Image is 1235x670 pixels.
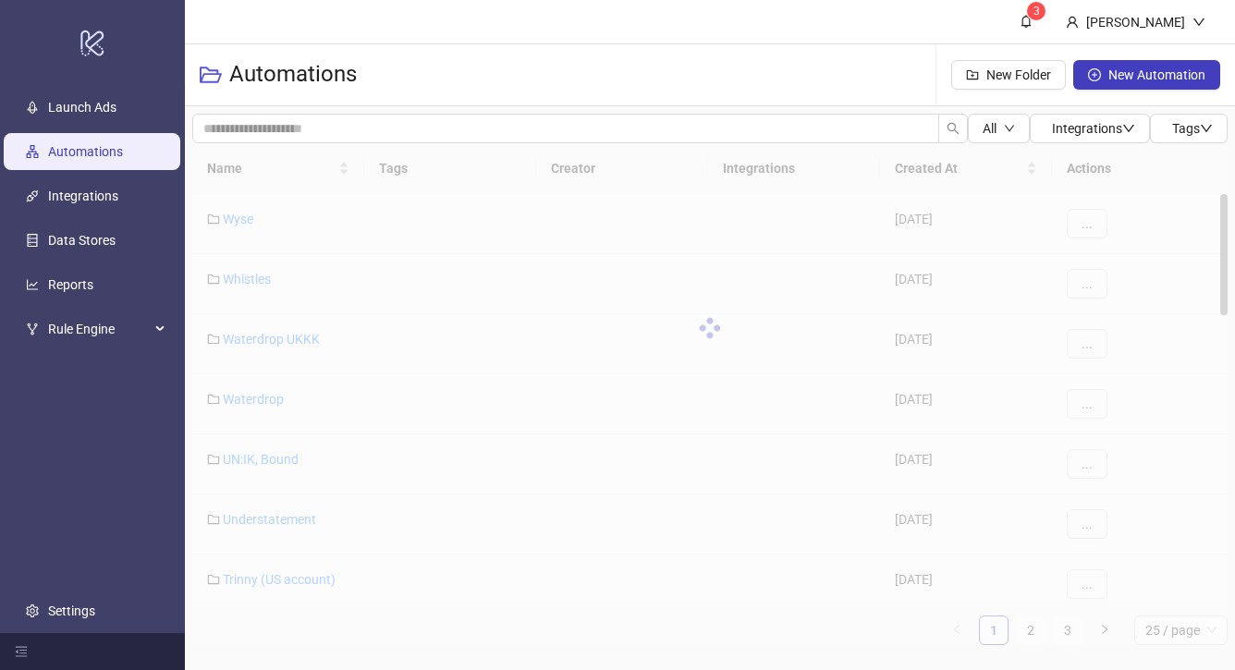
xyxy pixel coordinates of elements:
[1066,16,1079,29] span: user
[48,189,118,203] a: Integrations
[951,60,1066,90] button: New Folder
[48,100,116,115] a: Launch Ads
[986,67,1051,82] span: New Folder
[1020,15,1033,28] span: bell
[1200,122,1213,135] span: down
[1172,121,1213,136] span: Tags
[1033,5,1040,18] span: 3
[48,277,93,292] a: Reports
[229,60,357,90] h3: Automations
[1027,2,1045,20] sup: 3
[1073,60,1220,90] button: New Automation
[966,68,979,81] span: folder-add
[1150,114,1228,143] button: Tagsdown
[1052,121,1135,136] span: Integrations
[1108,67,1205,82] span: New Automation
[947,122,960,135] span: search
[200,64,222,86] span: folder-open
[48,603,95,618] a: Settings
[968,114,1030,143] button: Alldown
[1192,16,1205,29] span: down
[15,645,28,658] span: menu-fold
[48,233,116,248] a: Data Stores
[48,311,150,347] span: Rule Engine
[1030,114,1150,143] button: Integrationsdown
[1004,123,1015,134] span: down
[1079,12,1192,32] div: [PERSON_NAME]
[1088,68,1101,81] span: plus-circle
[26,323,39,335] span: fork
[1122,122,1135,135] span: down
[48,144,123,159] a: Automations
[983,121,997,136] span: All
